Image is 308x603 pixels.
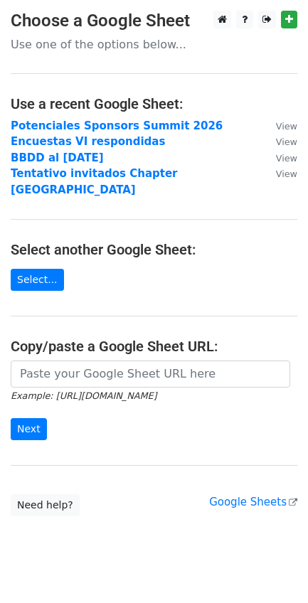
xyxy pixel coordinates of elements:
a: View [262,167,297,180]
small: Example: [URL][DOMAIN_NAME] [11,390,156,401]
small: View [276,121,297,132]
small: View [276,153,297,164]
h4: Select another Google Sheet: [11,241,297,258]
a: Google Sheets [209,496,297,508]
input: Next [11,418,47,440]
small: View [276,169,297,179]
a: Need help? [11,494,80,516]
a: View [262,151,297,164]
p: Use one of the options below... [11,37,297,52]
input: Paste your Google Sheet URL here [11,361,290,388]
h4: Copy/paste a Google Sheet URL: [11,338,297,355]
a: Encuestas VI respondidas [11,135,165,148]
h3: Choose a Google Sheet [11,11,297,31]
a: Select... [11,269,64,291]
small: View [276,137,297,147]
a: Tentativo invitados Chapter [GEOGRAPHIC_DATA] [11,167,178,196]
h4: Use a recent Google Sheet: [11,95,297,112]
a: View [262,119,297,132]
a: View [262,135,297,148]
a: BBDD al [DATE] [11,151,104,164]
a: Potenciales Sponsors Summit 2026 [11,119,223,132]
